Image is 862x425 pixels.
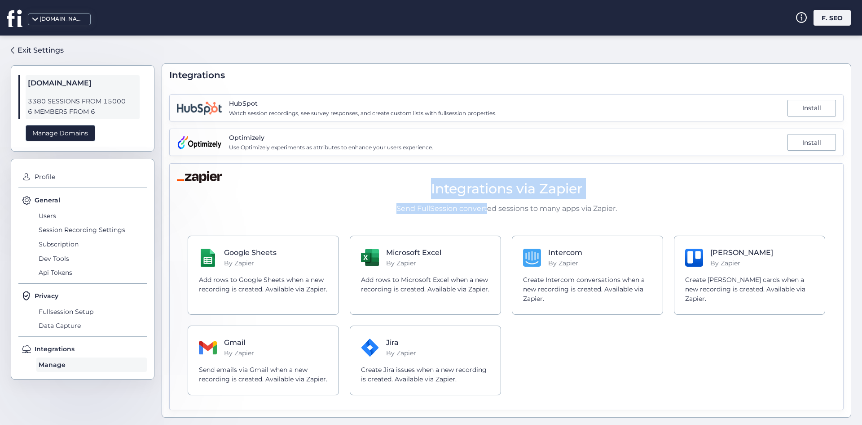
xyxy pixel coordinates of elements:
[26,125,95,142] div: Manage Domains
[177,171,222,183] img: Zapier Logo
[188,178,825,199] h2: Integrations via Zapier
[361,249,379,266] img: Microsoft Excel
[710,247,773,258] h4: [PERSON_NAME]
[224,337,254,348] h4: Gmail
[11,43,64,58] a: Exit Settings
[361,275,490,294] p: Add rows to Microsoft Excel when a new recording is created. Available via Zapier.
[18,45,64,56] div: Exit Settings
[36,358,147,372] span: Manage
[35,195,60,205] span: General
[35,344,75,354] span: Integrations
[35,291,58,301] span: Privacy
[386,247,441,258] h4: Microsoft Excel
[787,100,836,116] div: Install
[188,203,825,214] p: Send FullSession converted sessions to many apps via Zapier.
[199,249,217,267] img: Google Sheets
[177,102,222,115] img: integration.name
[28,107,137,117] span: 6 MEMBERS FROM 6
[36,237,147,251] span: Subscription
[36,223,147,237] span: Session Recording Settings
[36,265,147,280] span: Api Tokens
[523,249,541,267] img: Intercom
[787,134,836,151] div: Install
[386,337,416,348] h4: Jira
[685,249,703,267] img: Trello
[361,365,490,384] p: Create Jira issues when a new recording is created. Available via Zapier.
[548,247,582,258] h4: Intercom
[36,209,147,223] span: Users
[523,275,652,304] p: Create Intercom conversations when a new recording is created. Available via Zapier.
[199,341,217,354] img: Gmail
[548,258,582,268] p: By Zapier
[229,143,433,152] span: Use Optimizely experiments as attributes to enhance your users experience.
[224,348,254,358] p: By Zapier
[36,304,147,319] span: Fullsession Setup
[36,251,147,266] span: Dev Tools
[169,68,225,82] span: Integrations
[229,133,433,143] span: Optimizely
[814,10,851,26] div: F. SEO
[36,319,147,333] span: Data Capture
[32,170,147,184] span: Profile
[229,109,497,118] span: Watch session recordings, see survey responses, and create custom lists with fullsession properties.
[685,275,814,304] p: Create [PERSON_NAME] cards when a new recording is created. Available via Zapier.
[229,98,497,108] span: HubSpot
[199,365,328,384] p: Send emails via Gmail when a new recording is created. Available via Zapier.
[199,275,328,294] p: Add rows to Google Sheets when a new recording is created. Available via Zapier.
[224,247,277,258] h4: Google Sheets
[710,258,773,268] p: By Zapier
[386,258,441,268] p: By Zapier
[28,77,137,89] span: [DOMAIN_NAME]
[386,348,416,358] p: By Zapier
[40,15,84,23] div: [DOMAIN_NAME]
[361,339,379,357] img: Jira
[224,258,277,268] p: By Zapier
[28,96,137,107] span: 3380 SESSIONS FROM 15000
[177,135,222,150] img: integration.name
